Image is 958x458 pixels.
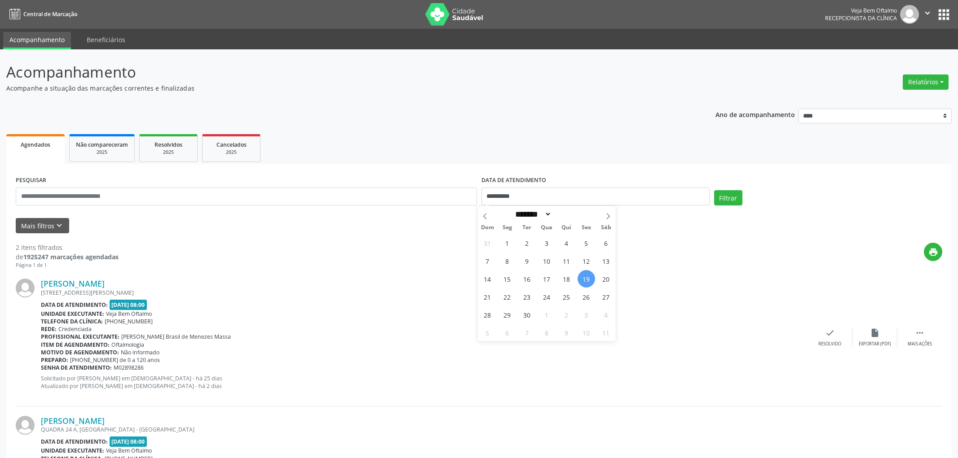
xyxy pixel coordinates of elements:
[924,243,942,261] button: print
[41,349,119,356] b: Motivo de agendamento:
[578,252,595,270] span: Setembro 12, 2025
[915,328,925,338] i: 
[16,243,119,252] div: 2 itens filtrados
[41,375,808,390] p: Solicitado por [PERSON_NAME] em [DEMOGRAPHIC_DATA] - há 25 dias Atualizado por [PERSON_NAME] em [...
[41,364,112,371] b: Senha de atendimento:
[41,318,103,325] b: Telefone da clínica:
[518,306,536,323] span: Setembro 30, 2025
[936,7,952,22] button: apps
[477,225,497,231] span: Dom
[106,310,152,318] span: Veja Bem Oftalmo
[538,324,556,341] span: Outubro 8, 2025
[16,218,69,234] button: Mais filtroskeyboard_arrow_down
[21,141,50,148] span: Agendados
[538,306,556,323] span: Outubro 1, 2025
[558,252,575,270] span: Setembro 11, 2025
[155,141,182,148] span: Resolvidos
[146,149,191,156] div: 2025
[499,234,516,252] span: Setembro 1, 2025
[578,234,595,252] span: Setembro 5, 2025
[110,436,147,447] span: [DATE] 08:00
[479,324,496,341] span: Outubro 5, 2025
[23,10,77,18] span: Central de Marcação
[3,32,71,49] a: Acompanhamento
[538,270,556,288] span: Setembro 17, 2025
[111,341,144,349] span: Oftalmologia
[919,5,936,24] button: 
[715,109,795,120] p: Ano de acompanhamento
[41,416,105,426] a: [PERSON_NAME]
[209,149,254,156] div: 2025
[538,252,556,270] span: Setembro 10, 2025
[41,333,119,340] b: Profissional executante:
[41,341,110,349] b: Item de agendamento:
[578,270,595,288] span: Setembro 19, 2025
[552,209,581,219] input: Year
[54,221,64,231] i: keyboard_arrow_down
[538,288,556,305] span: Setembro 24, 2025
[41,426,808,433] div: QUADRA 24 A, [GEOGRAPHIC_DATA] - [GEOGRAPHIC_DATA]
[859,341,891,347] div: Exportar (PDF)
[41,438,108,445] b: Data de atendimento:
[908,341,932,347] div: Mais ações
[825,14,897,22] span: Recepcionista da clínica
[928,247,938,257] i: print
[558,306,575,323] span: Outubro 2, 2025
[597,270,615,288] span: Setembro 20, 2025
[576,225,596,231] span: Sex
[558,270,575,288] span: Setembro 18, 2025
[16,252,119,262] div: de
[558,288,575,305] span: Setembro 25, 2025
[479,306,496,323] span: Setembro 28, 2025
[41,289,808,297] div: [STREET_ADDRESS][PERSON_NAME]
[110,300,147,310] span: [DATE] 08:00
[6,61,668,83] p: Acompanhamento
[518,234,536,252] span: Setembro 2, 2025
[114,364,144,371] span: M02898286
[216,141,247,148] span: Cancelados
[597,288,615,305] span: Setembro 27, 2025
[870,328,880,338] i: insert_drive_file
[825,7,897,14] div: Veja Bem Oftalmo
[903,74,949,90] button: Relatórios
[479,270,496,288] span: Setembro 14, 2025
[499,270,516,288] span: Setembro 15, 2025
[121,333,231,340] span: [PERSON_NAME] Brasil de Menezes Massa
[41,279,105,288] a: [PERSON_NAME]
[558,324,575,341] span: Outubro 9, 2025
[518,324,536,341] span: Outubro 7, 2025
[76,141,128,148] span: Não compareceram
[70,356,160,364] span: [PHONE_NUMBER] de 0 a 120 anos
[16,174,46,188] label: PESQUISAR
[499,288,516,305] span: Setembro 22, 2025
[518,270,536,288] span: Setembro 16, 2025
[900,5,919,24] img: img
[76,149,128,156] div: 2025
[497,225,517,231] span: Seg
[923,8,932,18] i: 
[818,341,841,347] div: Resolvido
[41,325,57,333] b: Rede:
[16,262,119,269] div: Página 1 de 1
[41,310,104,318] b: Unidade executante:
[512,209,552,219] select: Month
[499,252,516,270] span: Setembro 8, 2025
[518,288,536,305] span: Setembro 23, 2025
[80,32,132,48] a: Beneficiários
[479,288,496,305] span: Setembro 21, 2025
[6,7,77,22] a: Central de Marcação
[58,325,92,333] span: Credenciada
[825,328,835,338] i: check
[558,234,575,252] span: Setembro 4, 2025
[6,83,668,93] p: Acompanhe a situação das marcações correntes e finalizadas
[481,174,546,188] label: DATA DE ATENDIMENTO
[479,234,496,252] span: Agosto 31, 2025
[597,252,615,270] span: Setembro 13, 2025
[597,306,615,323] span: Outubro 4, 2025
[556,225,576,231] span: Qui
[121,349,159,356] span: Não informado
[578,288,595,305] span: Setembro 26, 2025
[479,252,496,270] span: Setembro 7, 2025
[106,447,152,454] span: Veja Bem Oftalmo
[41,356,68,364] b: Preparo:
